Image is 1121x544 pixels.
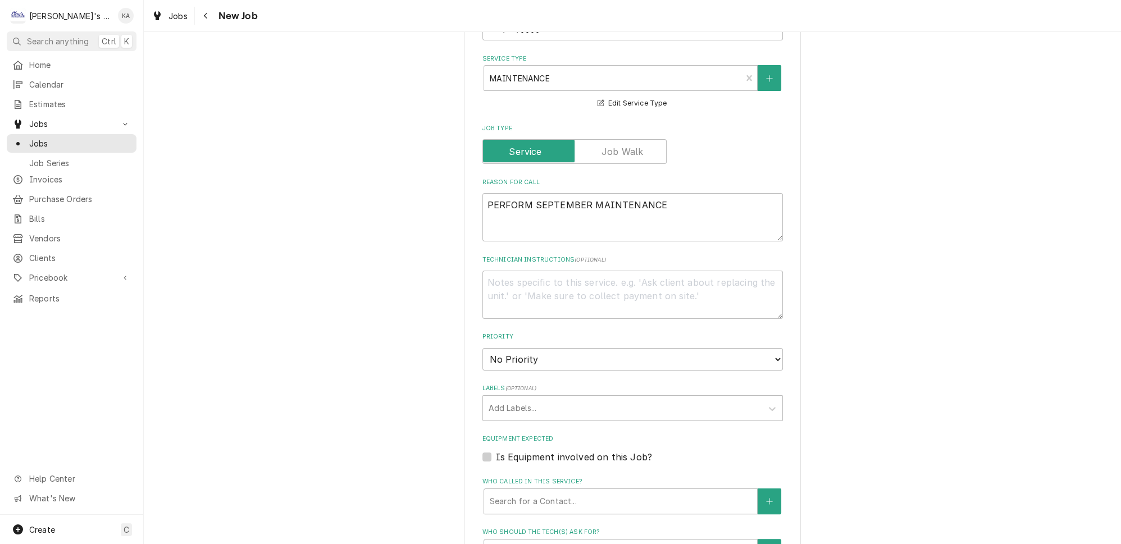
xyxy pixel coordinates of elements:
div: C [10,8,26,24]
span: Jobs [29,138,131,149]
a: Reports [7,289,136,308]
span: Estimates [29,98,131,110]
a: Bills [7,209,136,228]
a: Jobs [147,7,192,25]
a: Home [7,56,136,74]
span: Ctrl [102,35,116,47]
span: Search anything [27,35,89,47]
a: Go to What's New [7,489,136,508]
label: Labels [482,384,783,393]
span: K [124,35,129,47]
span: Help Center [29,473,130,484]
a: Purchase Orders [7,190,136,208]
span: ( optional ) [505,385,536,391]
span: Clients [29,252,131,264]
a: Go to Jobs [7,115,136,133]
svg: Create New Service [766,75,773,83]
div: Labels [482,384,783,420]
span: ( optional ) [575,257,606,263]
span: Pricebook [29,272,114,284]
div: Equipment Expected [482,435,783,463]
button: Edit Service Type [596,97,668,111]
label: Who called in this service? [482,477,783,486]
button: Create New Contact [758,488,781,514]
span: Create [29,525,55,534]
label: Technician Instructions [482,255,783,264]
a: Calendar [7,75,136,94]
a: Job Series [7,154,136,172]
a: Go to Pricebook [7,268,136,287]
a: Estimates [7,95,136,113]
span: New Job [215,8,258,24]
div: KA [118,8,134,24]
label: Is Equipment involved on this Job? [496,450,652,464]
a: Go to Help Center [7,469,136,488]
div: [PERSON_NAME]'s Refrigeration [29,10,112,22]
div: Korey Austin's Avatar [118,8,134,24]
textarea: PERFORM SEPTEMBER MAINTENANCE [482,193,783,241]
label: Equipment Expected [482,435,783,444]
label: Who should the tech(s) ask for? [482,528,783,537]
span: C [124,524,129,536]
span: Job Series [29,157,131,169]
a: Invoices [7,170,136,189]
span: What's New [29,492,130,504]
svg: Create New Contact [766,497,773,505]
a: Vendors [7,229,136,248]
a: Clients [7,249,136,267]
div: Who called in this service? [482,477,783,514]
label: Service Type [482,54,783,63]
label: Priority [482,332,783,341]
label: Reason For Call [482,178,783,187]
a: Jobs [7,134,136,153]
span: Reports [29,292,131,304]
div: Priority [482,332,783,370]
button: Search anythingCtrlK [7,31,136,51]
label: Job Type [482,124,783,133]
span: Home [29,59,131,71]
div: Job Type [482,124,783,164]
span: Purchase Orders [29,193,131,205]
span: Calendar [29,79,131,90]
span: Vendors [29,232,131,244]
div: Technician Instructions [482,255,783,319]
span: Invoices [29,173,131,185]
div: Reason For Call [482,178,783,241]
button: Create New Service [758,65,781,91]
span: Jobs [29,118,114,130]
span: Bills [29,213,131,225]
span: Jobs [168,10,188,22]
div: Service Type [482,54,783,110]
button: Navigate back [197,7,215,25]
div: Clay's Refrigeration's Avatar [10,8,26,24]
